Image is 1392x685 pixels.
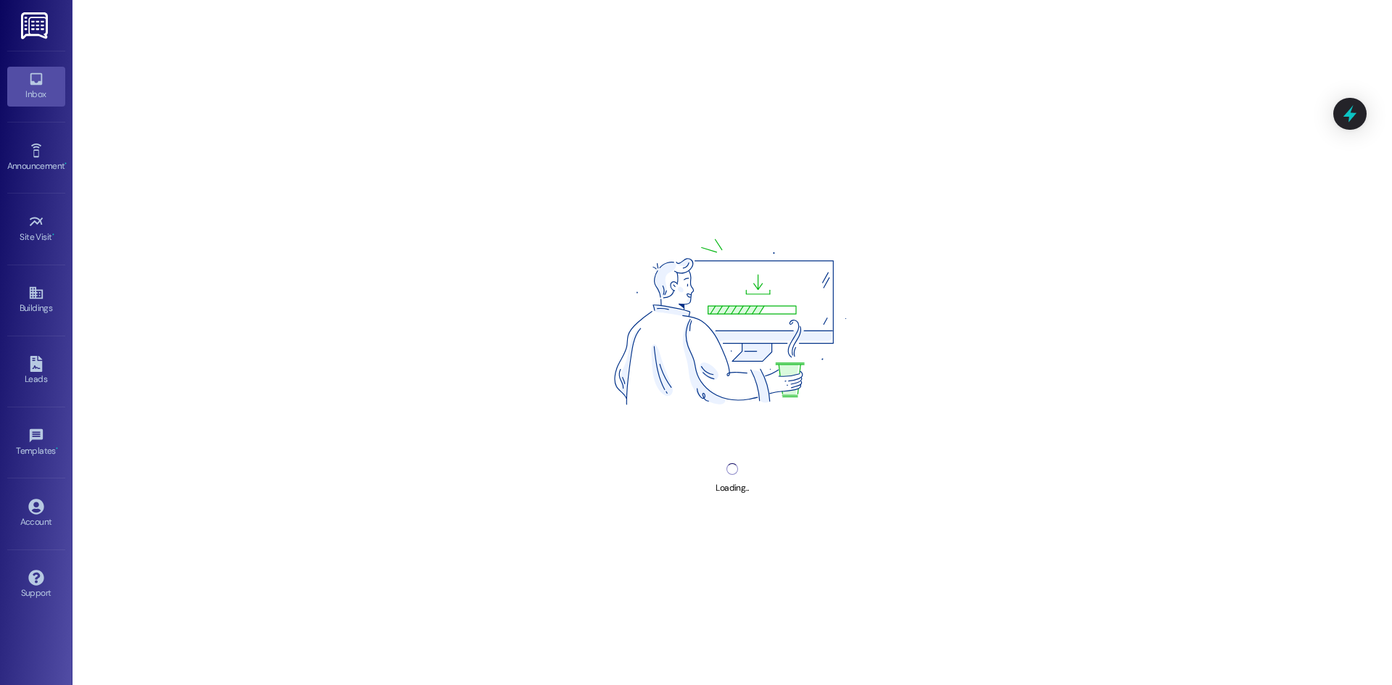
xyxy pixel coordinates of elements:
[52,230,54,240] span: •
[7,565,65,605] a: Support
[56,444,58,454] span: •
[21,12,51,39] img: ResiDesk Logo
[716,481,748,496] div: Loading...
[65,159,67,169] span: •
[7,494,65,534] a: Account
[7,281,65,320] a: Buildings
[7,209,65,249] a: Site Visit •
[7,352,65,391] a: Leads
[7,67,65,106] a: Inbox
[7,423,65,462] a: Templates •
